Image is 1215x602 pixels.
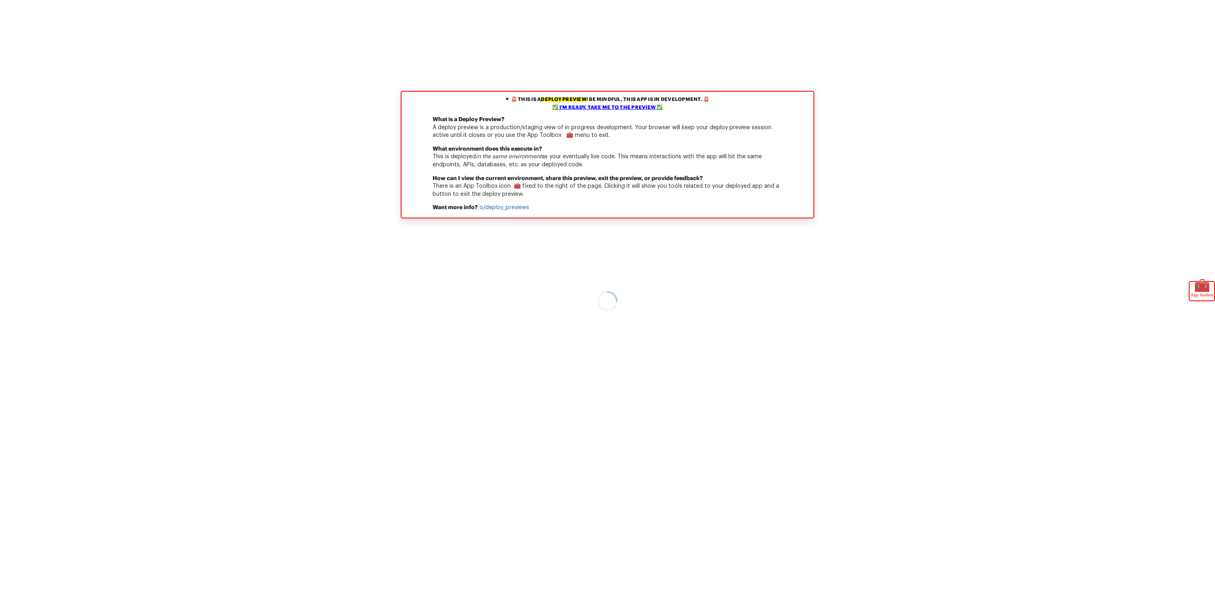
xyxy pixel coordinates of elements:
[433,205,478,210] b: Want more info?
[1190,282,1214,300] div: 🧰App Toolbox
[401,175,814,204] p: There is an App Toolbox icon 🧰 fixed to the right of the page. Clicking it will show you tools re...
[433,146,542,152] b: What environment does this execute in?
[433,176,703,181] b: How can I view the current environment, share this preview, exit the preview, or provide feedback?
[401,145,814,175] p: This is deployed as your eventually live code. This means interactions with the app will hit the ...
[479,205,529,210] a: o/deploy_previews
[541,97,586,102] mark: deploy preview
[433,117,504,122] b: What is a Deploy Preview?
[1190,282,1214,290] span: 🧰
[401,92,814,116] summary: 🚨 This is adeploy preview! Be mindful, this app is in development. 🚨✅ I'm ready, take me to the p...
[476,154,542,159] em: in the same environment
[1191,291,1213,299] span: App Toolbox
[404,104,811,112] div: ✅ I'm ready, take me to the preview ✅
[401,116,814,145] p: A deploy preview is a production/staging view of in progress development. Your browser will keep ...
